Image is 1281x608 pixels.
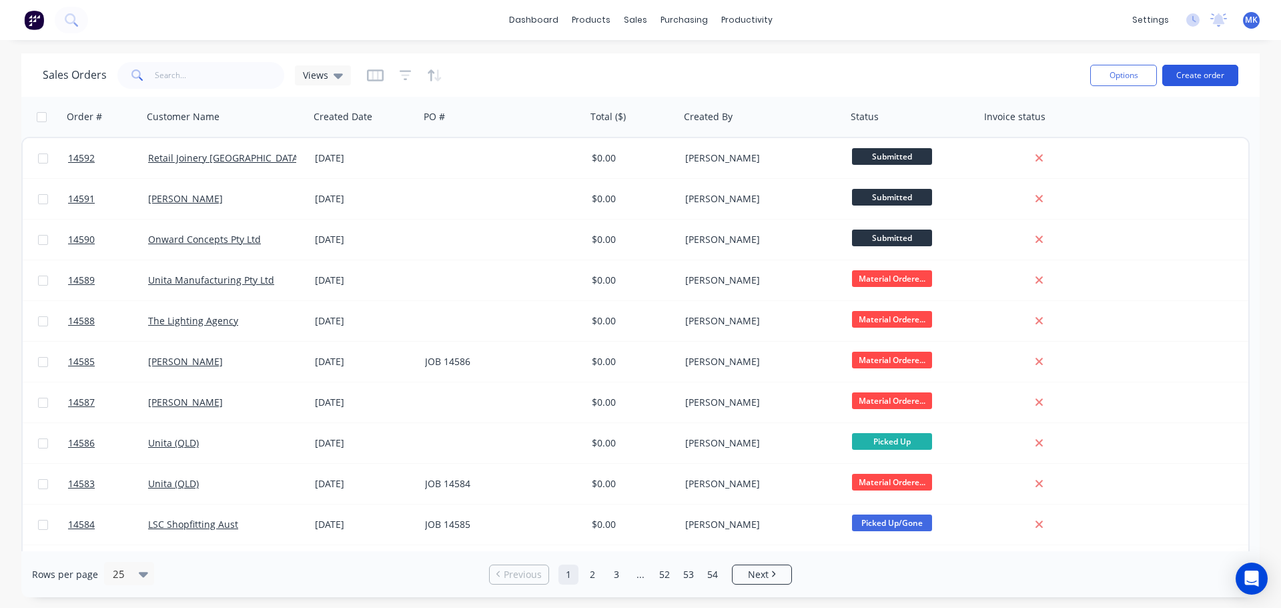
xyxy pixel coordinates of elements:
div: settings [1126,10,1176,30]
div: Created By [684,110,733,123]
span: Material Ordere... [852,270,932,287]
div: [DATE] [315,192,414,206]
span: Material Ordere... [852,311,932,328]
span: Picked Up [852,433,932,450]
a: 14590 [68,220,148,260]
div: Order # [67,110,102,123]
div: [DATE] [315,151,414,165]
a: Page 52 [655,565,675,585]
span: 14584 [68,518,95,531]
div: sales [617,10,654,30]
span: Submitted [852,230,932,246]
a: Previous page [490,568,548,581]
span: Rows per page [32,568,98,581]
span: Views [303,68,328,82]
div: $0.00 [592,192,671,206]
span: 14585 [68,355,95,368]
div: JOB 14585 [425,518,573,531]
div: [DATE] [315,233,414,246]
a: Retail Joinery [GEOGRAPHIC_DATA] [148,151,302,164]
span: MK [1245,14,1258,26]
span: Submitted [852,189,932,206]
span: 14590 [68,233,95,246]
a: Unita (QLD) [148,436,199,449]
a: 14583 [68,464,148,504]
ul: Pagination [484,565,797,585]
a: Page 53 [679,565,699,585]
div: [PERSON_NAME] [685,436,833,450]
div: $0.00 [592,355,671,368]
a: 14591 [68,179,148,219]
a: 14584 [68,505,148,545]
div: [DATE] [315,274,414,287]
div: [PERSON_NAME] [685,151,833,165]
span: Material Ordere... [852,352,932,368]
a: 14587 [68,382,148,422]
a: 14585 [68,342,148,382]
a: [PERSON_NAME] [148,355,223,368]
span: Material Ordere... [852,392,932,409]
div: Created Date [314,110,372,123]
div: [PERSON_NAME] [685,518,833,531]
div: $0.00 [592,314,671,328]
a: Onward Concepts Pty Ltd [148,233,261,246]
div: [PERSON_NAME] [685,192,833,206]
div: $0.00 [592,151,671,165]
div: $0.00 [592,518,671,531]
a: Unita (QLD) [148,477,199,490]
a: Next page [733,568,791,581]
a: LSC Shopfitting Aust [148,518,238,531]
h1: Sales Orders [43,69,107,81]
span: Previous [504,568,542,581]
div: [DATE] [315,436,414,450]
div: $0.00 [592,274,671,287]
div: purchasing [654,10,715,30]
div: [DATE] [315,314,414,328]
span: 14592 [68,151,95,165]
div: [PERSON_NAME] [685,477,833,491]
input: Search... [155,62,285,89]
div: PO # [424,110,445,123]
a: [PERSON_NAME] [148,192,223,205]
a: 14589 [68,260,148,300]
div: [PERSON_NAME] [685,396,833,409]
a: 14586 [68,423,148,463]
a: Page 54 [703,565,723,585]
div: [PERSON_NAME] [685,314,833,328]
span: 14589 [68,274,95,287]
div: productivity [715,10,779,30]
div: [DATE] [315,477,414,491]
span: Submitted [852,148,932,165]
span: 14583 [68,477,95,491]
span: 14591 [68,192,95,206]
div: Open Intercom Messenger [1236,563,1268,595]
a: [PERSON_NAME] [148,396,223,408]
div: JOB 14586 [425,355,573,368]
span: Picked Up/Gone [852,515,932,531]
a: dashboard [502,10,565,30]
div: JOB 14584 [425,477,573,491]
div: $0.00 [592,233,671,246]
div: [PERSON_NAME] [685,355,833,368]
a: 14588 [68,301,148,341]
span: 14588 [68,314,95,328]
span: 14587 [68,396,95,409]
div: Total ($) [590,110,626,123]
div: [PERSON_NAME] [685,274,833,287]
div: Customer Name [147,110,220,123]
a: 14582 [68,545,148,585]
div: $0.00 [592,396,671,409]
img: Factory [24,10,44,30]
div: Invoice status [984,110,1045,123]
a: The Lighting Agency [148,314,238,327]
span: Material Ordere... [852,474,932,491]
a: 14592 [68,138,148,178]
div: $0.00 [592,436,671,450]
a: Jump forward [630,565,651,585]
div: [DATE] [315,355,414,368]
div: [DATE] [315,396,414,409]
div: [DATE] [315,518,414,531]
div: [PERSON_NAME] [685,233,833,246]
div: Status [851,110,879,123]
span: Next [748,568,769,581]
